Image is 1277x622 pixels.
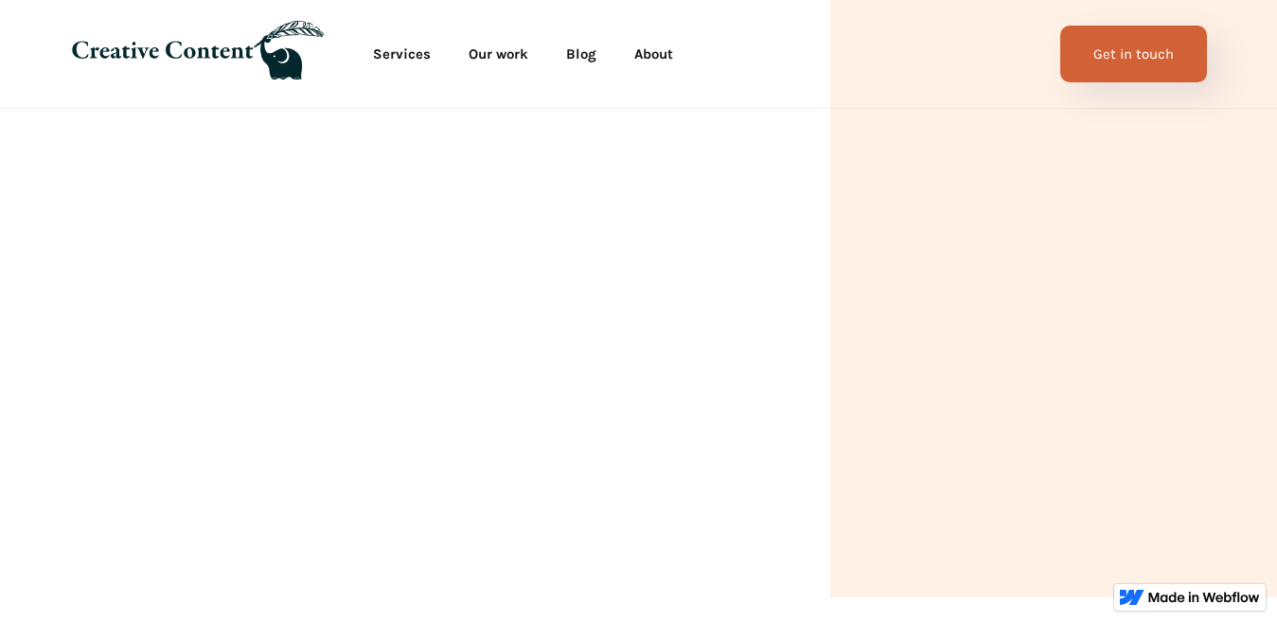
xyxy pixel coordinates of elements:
[1148,592,1260,603] img: Made in Webflow
[354,35,450,73] a: Services
[71,21,324,87] a: home
[547,35,615,73] a: Blog
[615,35,692,73] a: About
[450,35,547,73] a: Our work
[1060,26,1207,82] a: Get in touch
